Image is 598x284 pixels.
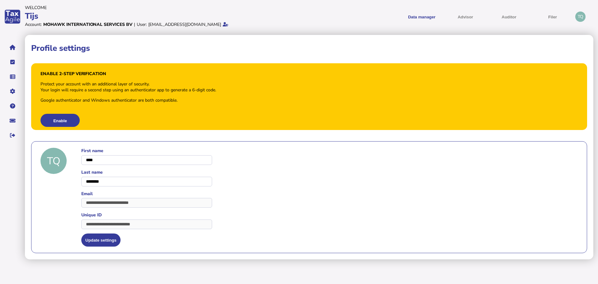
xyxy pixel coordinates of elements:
button: Shows a dropdown of VAT Advisor options [446,9,485,24]
button: Sign out [6,129,19,142]
button: Manage settings [6,85,19,98]
button: Update settings [81,233,121,247]
button: Shows a dropdown of Data manager options [402,9,441,24]
button: Raise a support ticket [6,114,19,127]
div: Tijs [25,11,297,22]
h3: Enable 2-step verification [40,71,106,77]
label: Last name [81,169,212,175]
label: First name [81,148,212,154]
i: Email verified [223,22,228,26]
div: Profile settings [575,12,586,22]
div: Mohawk International Services BV [43,22,132,27]
button: Tasks [6,55,19,69]
h1: Profile settings [31,43,90,54]
div: User: [137,22,147,27]
div: Welcome [25,5,297,11]
div: Your login will require a second step using an authenticator app to generate a 6-digit code. [40,87,216,93]
div: Protect your account with an additional layer of security. [40,81,149,87]
div: TQ [40,148,67,174]
div: [EMAIL_ADDRESS][DOMAIN_NAME] [148,22,221,27]
label: Unique ID [81,212,212,218]
button: Help pages [6,99,19,113]
div: | [134,22,135,27]
label: Email [81,191,212,197]
button: Data manager [6,70,19,83]
button: Filer [533,9,572,24]
button: Enable [40,114,80,127]
p: Google authenticator and Windows authenticator are both compatible. [40,97,178,103]
div: Account: [25,22,42,27]
button: Auditor [489,9,529,24]
button: Home [6,41,19,54]
menu: navigate products [300,9,572,24]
